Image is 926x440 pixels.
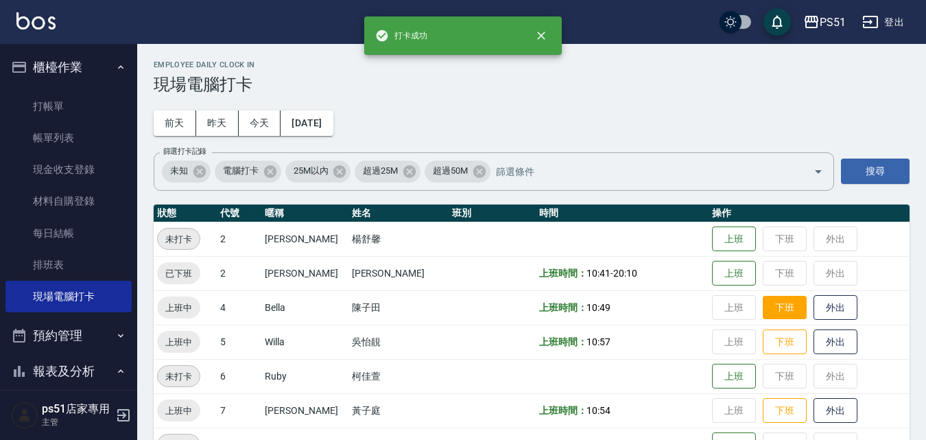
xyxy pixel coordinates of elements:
[42,416,112,428] p: 主管
[5,154,132,185] a: 現金收支登錄
[763,398,807,424] button: 下班
[217,290,261,325] td: 4
[712,261,756,286] button: 上班
[158,232,200,246] span: 未打卡
[586,405,610,416] span: 10:54
[217,325,261,359] td: 5
[355,161,420,183] div: 超過25M
[425,161,490,183] div: 超過50M
[5,122,132,154] a: 帳單列表
[285,161,351,183] div: 25M以內
[158,369,200,384] span: 未打卡
[449,205,535,222] th: 班別
[162,161,211,183] div: 未知
[348,205,449,222] th: 姓名
[763,8,791,36] button: save
[841,159,910,184] button: 搜尋
[261,290,348,325] td: Bella
[217,256,261,290] td: 2
[157,404,200,418] span: 上班中
[42,402,112,416] h5: ps51店家專用
[217,393,261,428] td: 7
[814,329,857,355] button: 外出
[348,256,449,290] td: [PERSON_NAME]
[217,205,261,222] th: 代號
[5,318,132,354] button: 預約管理
[163,146,206,157] label: 篩選打卡記錄
[261,256,348,290] td: [PERSON_NAME]
[154,60,910,69] h2: Employee Daily Clock In
[215,161,281,183] div: 電腦打卡
[16,12,56,30] img: Logo
[539,405,587,416] b: 上班時間：
[215,164,267,178] span: 電腦打卡
[763,329,807,355] button: 下班
[348,359,449,393] td: 柯佳萱
[261,393,348,428] td: [PERSON_NAME]
[157,335,200,349] span: 上班中
[5,218,132,249] a: 每日結帳
[196,111,239,136] button: 昨天
[526,21,556,51] button: close
[539,336,587,347] b: 上班時間：
[536,205,709,222] th: 時間
[820,14,846,31] div: PS51
[375,29,427,43] span: 打卡成功
[5,49,132,85] button: 櫃檯作業
[763,296,807,320] button: 下班
[798,8,851,36] button: PS51
[355,164,406,178] span: 超過25M
[285,164,337,178] span: 25M以內
[154,111,196,136] button: 前天
[5,281,132,312] a: 現場電腦打卡
[492,159,790,183] input: 篩選條件
[814,295,857,321] button: 外出
[154,75,910,94] h3: 現場電腦打卡
[712,227,756,252] button: 上班
[712,364,756,389] button: 上班
[261,222,348,256] td: [PERSON_NAME]
[539,268,587,279] b: 上班時間：
[348,393,449,428] td: 黃子庭
[807,161,829,183] button: Open
[539,302,587,313] b: 上班時間：
[154,205,217,222] th: 狀態
[5,91,132,122] a: 打帳單
[281,111,333,136] button: [DATE]
[857,10,910,35] button: 登出
[709,205,910,222] th: 操作
[261,205,348,222] th: 暱稱
[217,359,261,393] td: 6
[348,290,449,325] td: 陳子田
[217,222,261,256] td: 2
[162,164,196,178] span: 未知
[5,185,132,217] a: 材料自購登錄
[261,359,348,393] td: Ruby
[261,325,348,359] td: Willa
[239,111,281,136] button: 今天
[586,302,610,313] span: 10:49
[586,268,610,279] span: 10:41
[157,266,200,281] span: 已下班
[348,222,449,256] td: 楊舒馨
[536,256,709,290] td: -
[425,164,476,178] span: 超過50M
[157,301,200,315] span: 上班中
[586,336,610,347] span: 10:57
[613,268,637,279] span: 20:10
[814,398,857,424] button: 外出
[5,249,132,281] a: 排班表
[5,354,132,389] button: 報表及分析
[11,402,38,429] img: Person
[348,325,449,359] td: 吳怡靚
